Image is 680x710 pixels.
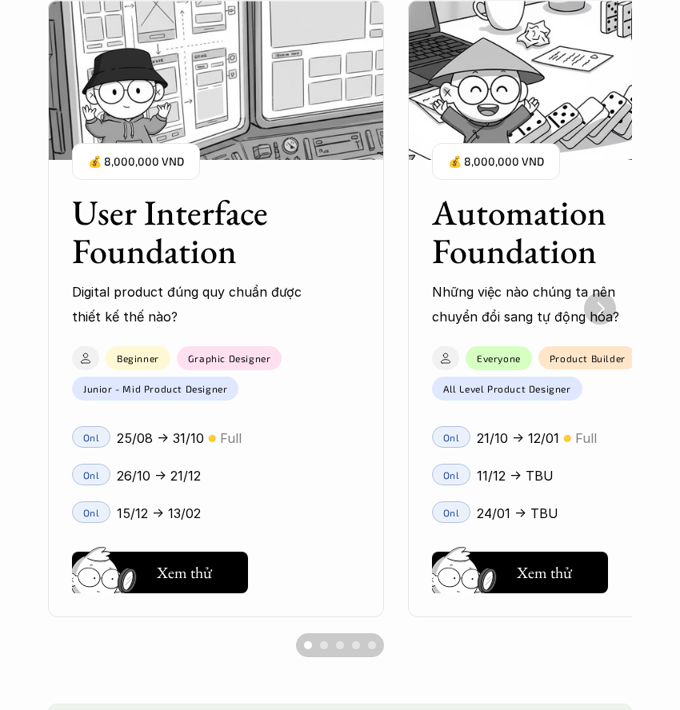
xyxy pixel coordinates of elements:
[117,426,204,450] p: 25/08 -> 31/10
[348,633,364,657] button: Scroll to page 4
[83,507,100,518] p: Onl
[432,552,608,593] button: Xem thử
[316,633,332,657] button: Scroll to page 2
[157,561,216,584] h5: Xem thử
[72,545,248,593] a: Xem thử
[477,464,554,488] p: 11/12 -> TBU
[332,633,348,657] button: Scroll to page 3
[443,432,460,443] p: Onl
[117,501,201,525] p: 15/12 -> 13/02
[443,469,460,481] p: Onl
[364,633,384,657] button: Scroll to page 5
[88,151,184,173] p: 💰 8,000,000 VND
[563,433,571,445] p: 🟡
[72,552,248,593] button: Xem thử
[517,561,576,584] h5: Xem thử
[117,353,159,364] p: Beginner
[188,353,271,364] p: Graphic Designer
[432,280,664,329] p: Những việc nào chúng ta nên chuyển đổi sang tự động hóa?
[575,426,597,450] p: Full
[72,280,304,329] p: Digital product đúng quy chuẩn được thiết kế thế nào?
[477,426,559,450] p: 21/10 -> 12/01
[443,383,571,394] p: All Level Product Designer
[448,151,544,173] p: 💰 8,000,000 VND
[432,193,680,271] h3: Automation Foundation
[477,353,521,364] p: Everyone
[477,501,558,525] p: 24/01 -> TBU
[584,293,616,325] button: Next
[83,432,100,443] p: Onl
[443,507,460,518] p: Onl
[83,383,227,394] p: Junior - Mid Product Designer
[117,464,201,488] p: 26/10 -> 21/12
[208,433,216,445] p: 🟡
[432,545,608,593] a: Xem thử
[296,633,316,657] button: Scroll to page 1
[550,353,626,364] p: Product Builder
[83,469,100,481] p: Onl
[72,193,320,271] h3: User Interface Foundation
[220,426,242,450] p: Full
